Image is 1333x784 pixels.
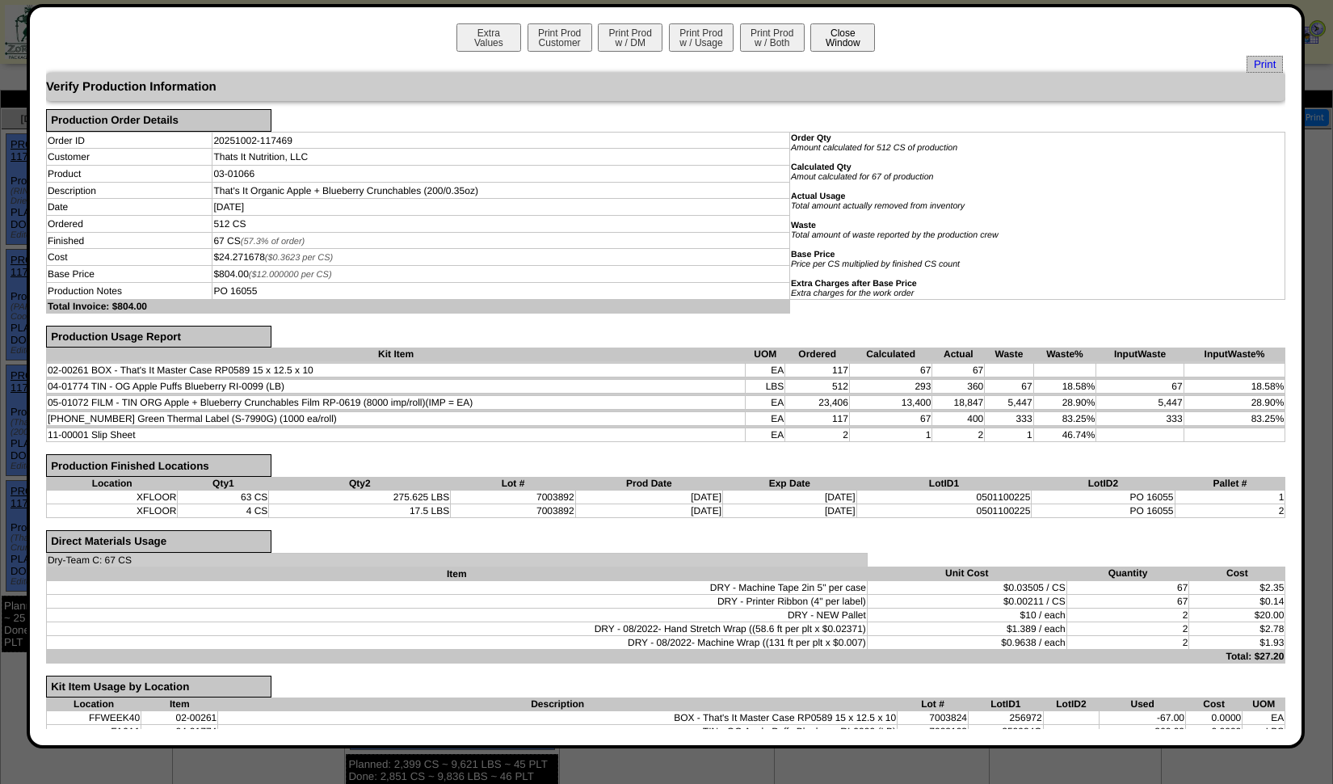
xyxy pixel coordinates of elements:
b: Order Qty [791,133,831,143]
td: EA [746,364,785,377]
td: [DATE] [722,490,856,504]
td: $804.00 [212,266,790,283]
td: 67 CS [212,232,790,249]
td: 7003193 [898,725,969,739]
td: 23,406 [785,396,850,410]
td: 2 [785,428,850,442]
td: 512 CS [212,216,790,233]
td: Description [46,182,212,199]
a: CloseWindow [809,36,877,48]
td: DRY - Printer Ribbon (4" per label) [46,594,867,608]
td: 18.58% [1184,380,1285,394]
td: 7003892 [451,504,575,517]
div: Verify Production Information [46,73,1286,101]
th: LotID2 [1032,477,1175,491]
span: Print [1247,56,1283,73]
td: 0501100225 [856,504,1032,517]
div: Kit Item Usage by Location [46,676,271,698]
td: 17.5 LBS [269,504,451,517]
td: [DATE] [575,504,722,517]
i: Price per CS multiplied by finished CS count [791,259,960,269]
td: EA [746,412,785,426]
th: Pallet # [1175,477,1285,491]
td: 117 [785,364,850,377]
button: Print Prodw / Both [740,23,805,52]
th: Prod Date [575,477,722,491]
td: 20251002-117469 [212,132,790,149]
td: 67 [932,364,985,377]
td: 250924Q [969,725,1044,739]
th: Description [218,698,898,711]
th: Waste [985,348,1033,361]
td: 0.0000 [1186,711,1243,725]
td: That's It Organic Apple + Blueberry Crunchables (200/0.35oz) [212,182,790,199]
button: ExtraValues [456,23,521,52]
td: Customer [46,149,212,166]
td: 0501100225 [856,490,1032,504]
td: BOX - That's It Master Case RP0589 15 x 12.5 x 10 [218,711,898,725]
th: InputWaste [1096,348,1184,361]
th: Used [1100,698,1186,711]
div: Production Usage Report [46,326,271,348]
td: Production Notes [46,282,212,299]
th: Cost [1186,698,1243,711]
td: LBS [1243,725,1285,739]
td: PO 16055 [1032,490,1175,504]
td: 67 [1066,580,1189,594]
button: CloseWindow [810,23,875,52]
td: $0.9638 / each [867,635,1066,649]
th: Actual [932,348,985,361]
td: Finished [46,232,212,249]
td: 67 [1066,594,1189,608]
td: DRY - NEW Pallet [46,608,867,622]
td: 18.58% [1033,380,1096,394]
i: Amout calculated for 67 of production [791,172,934,182]
td: Ordered [46,216,212,233]
b: Actual Usage [791,192,846,201]
td: 117 [785,412,850,426]
td: Base Price [46,266,212,283]
td: $10 / each [867,608,1066,622]
td: Product [46,166,212,183]
span: (57.3% of order) [241,237,305,247]
td: 333 [1096,412,1184,426]
td: 360 [932,380,985,394]
td: XFLOOR [46,504,178,517]
td: [DATE] [722,504,856,517]
i: Total amount of waste reported by the production crew [791,230,999,240]
td: FFWEEK40 [46,711,141,725]
td: 275.625 LBS [269,490,451,504]
td: 05-01072 FILM - TIN ORG Apple + Blueberry Crunchables Film RP-0619 (8000 imp/roll)(IMP = EA) [46,396,745,410]
td: 02-00261 BOX - That's It Master Case RP0589 15 x 12.5 x 10 [46,364,745,377]
th: Qty1 [178,477,269,491]
td: 67 [849,412,931,426]
td: 67 [849,364,931,377]
td: Total: $27.20 [46,649,1285,663]
i: Extra charges for the work order [791,289,914,298]
th: UOM [1243,698,1285,711]
b: Waste [791,221,816,230]
th: Kit Item [46,348,745,361]
td: 2 [1175,504,1285,517]
th: Ordered [785,348,850,361]
td: 2 [1066,608,1189,622]
td: 46.74% [1033,428,1096,442]
td: 03-01066 [212,166,790,183]
td: EA [746,428,785,442]
td: DRY - 08/2022- Machine Wrap ((131 ft per plt x $0.007) [46,635,867,649]
td: 02-00261 [141,711,218,725]
td: PO 16055 [212,282,790,299]
td: 67 [985,380,1033,394]
td: Dry-Team C: 67 CS [46,553,867,567]
td: Date [46,199,212,216]
td: 293 [849,380,931,394]
td: 28.90% [1033,396,1096,410]
td: $1.389 / each [867,622,1066,635]
td: 400 [932,412,985,426]
td: $0.14 [1189,594,1285,608]
th: Location [46,698,141,711]
td: -360.00 [1100,725,1186,739]
td: $2.35 [1189,580,1285,594]
td: XFLOOR [46,490,178,504]
td: 18,847 [932,396,985,410]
